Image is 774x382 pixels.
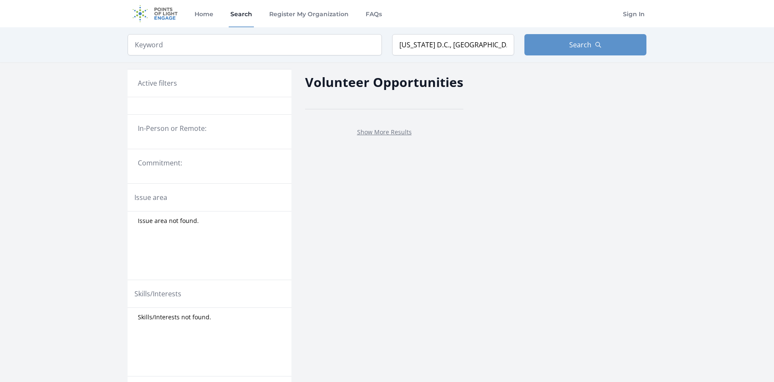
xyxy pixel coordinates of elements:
input: Location [392,34,514,55]
legend: Commitment: [138,158,281,168]
legend: Issue area [134,192,167,203]
span: Skills/Interests not found. [138,313,211,321]
legend: Skills/Interests [134,289,181,299]
legend: In-Person or Remote: [138,123,281,133]
button: Search [524,34,646,55]
a: Show More Results [357,128,412,136]
h2: Volunteer Opportunities [305,72,463,92]
span: Issue area not found. [138,217,199,225]
h3: Active filters [138,78,177,88]
span: Search [569,40,591,50]
input: Keyword [128,34,382,55]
